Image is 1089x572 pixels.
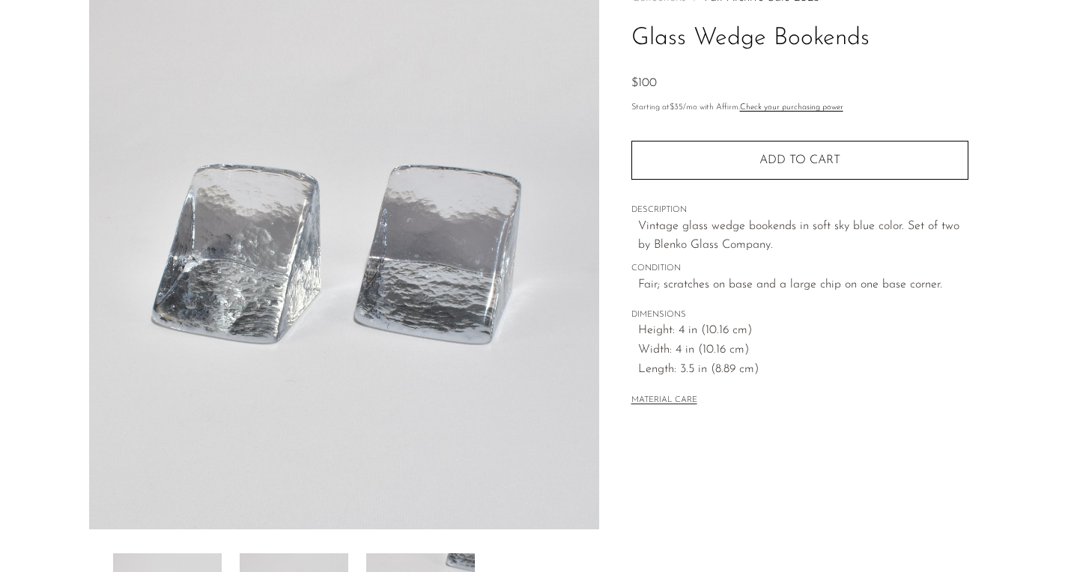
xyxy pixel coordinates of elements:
[638,341,968,360] span: Width: 4 in (10.16 cm)
[740,103,843,112] a: Check your purchasing power - Learn more about Affirm Financing (opens in modal)
[631,262,968,276] span: CONDITION
[759,153,840,168] span: Add to cart
[631,101,968,115] p: Starting at /mo with Affirm.
[638,360,968,380] span: Length: 3.5 in (8.89 cm)
[631,395,697,407] button: MATERIAL CARE
[631,308,968,322] span: DIMENSIONS
[631,141,968,180] button: Add to cart
[638,321,968,341] span: Height: 4 in (10.16 cm)
[638,276,968,295] span: Fair; scratches on base and a large chip on one base corner.
[631,77,657,89] span: $100
[631,19,968,58] h1: Glass Wedge Bookends
[631,204,968,217] span: DESCRIPTION
[638,220,959,252] span: Vintage glass wedge bookends in soft sky blue color. Set of two by Blenko Glass Company.
[670,103,683,112] span: $35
